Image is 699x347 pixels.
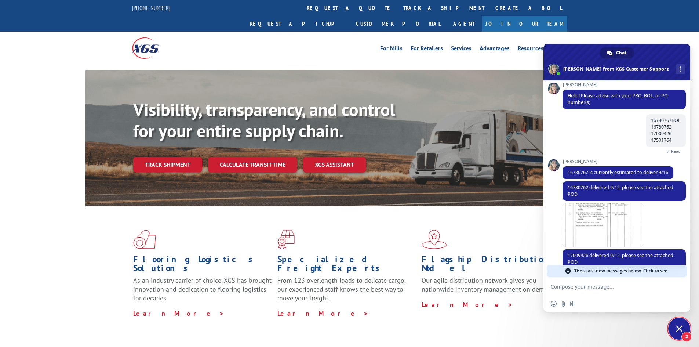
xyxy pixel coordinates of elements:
span: Send a file [560,301,566,307]
span: Read [671,149,681,154]
a: Customer Portal [350,16,446,32]
div: More channels [676,64,685,74]
a: XGS ASSISTANT [303,157,366,173]
a: Learn More > [133,309,225,318]
span: [PERSON_NAME] [563,82,686,87]
span: As an industry carrier of choice, XGS has brought innovation and dedication to flooring logistics... [133,276,272,302]
img: xgs-icon-focused-on-flooring-red [277,230,295,249]
span: 16780762 delivered 9/12, please see the attached POD [568,184,673,197]
a: Resources [518,46,543,54]
span: Chat [616,47,626,58]
a: Learn More > [422,300,513,309]
span: Hello! Please advise with your PRO, BOL, or PO number(s) [568,93,668,105]
span: 2 [681,332,692,342]
h1: Flagship Distribution Model [422,255,560,276]
a: Services [451,46,472,54]
span: Our agile distribution network gives you nationwide inventory management on demand. [422,276,557,293]
a: Track shipment [133,157,202,172]
a: Request a pickup [244,16,350,32]
span: 16780767 is currently estimated to deliver 9/16 [568,169,668,176]
a: Join Our Team [482,16,567,32]
img: xgs-icon-total-supply-chain-intelligence-red [133,230,156,249]
div: Close chat [668,318,690,340]
span: Audio message [570,301,576,307]
span: [PERSON_NAME] [563,159,673,164]
a: [PHONE_NUMBER] [132,4,170,11]
img: xgs-icon-flagship-distribution-model-red [422,230,447,249]
a: Advantages [480,46,510,54]
span: Insert an emoji [551,301,557,307]
a: Learn More > [277,309,369,318]
a: For Mills [380,46,403,54]
div: Chat [600,47,634,58]
textarea: Compose your message... [551,283,667,290]
span: There are new messages below. Click to see. [574,265,669,277]
b: Visibility, transparency, and control for your entire supply chain. [133,98,395,142]
a: For Retailers [411,46,443,54]
h1: Specialized Freight Experts [277,255,416,276]
p: From 123 overlength loads to delicate cargo, our experienced staff knows the best way to move you... [277,276,416,309]
a: Calculate transit time [208,157,297,173]
span: 16780767BOL 16780762 17009426 17501764 [651,117,681,143]
h1: Flooring Logistics Solutions [133,255,272,276]
span: 17009426 delivered 9/12, please see the attached POD [568,252,673,265]
a: Agent [446,16,482,32]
